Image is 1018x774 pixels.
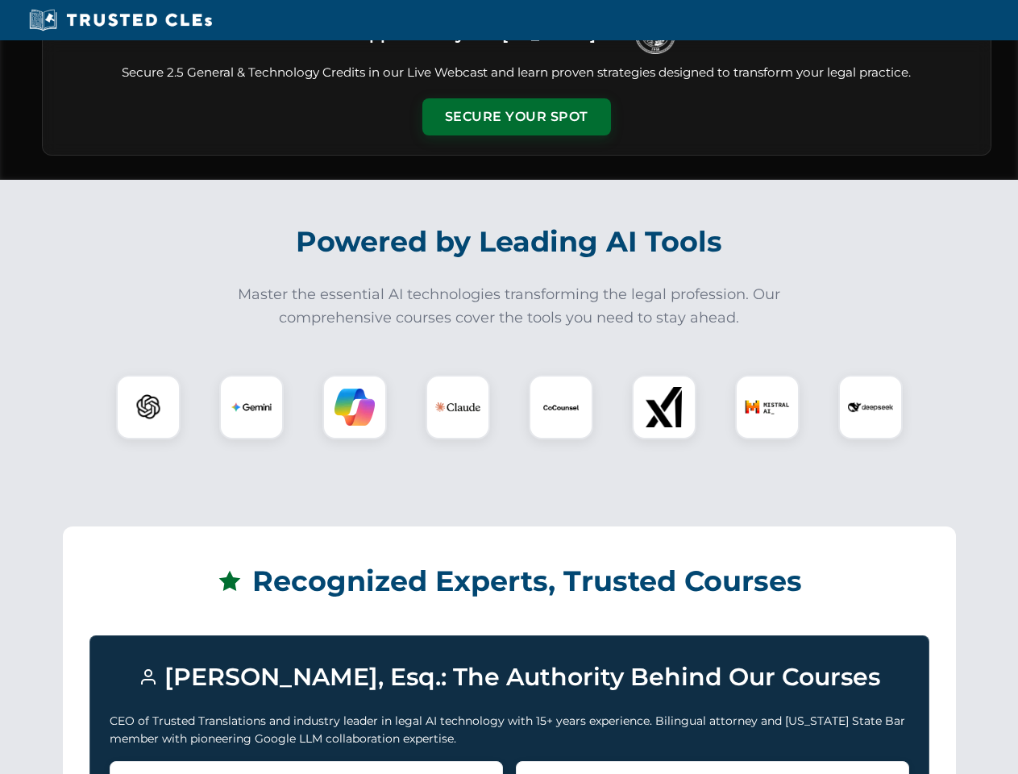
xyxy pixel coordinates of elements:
[62,64,971,82] p: Secure 2.5 General & Technology Credits in our Live Webcast and learn proven strategies designed ...
[422,98,611,135] button: Secure Your Spot
[24,8,217,32] img: Trusted CLEs
[848,385,893,430] img: DeepSeek Logo
[334,387,375,427] img: Copilot Logo
[632,375,696,439] div: xAI
[735,375,800,439] div: Mistral AI
[838,375,903,439] div: DeepSeek
[89,553,929,610] h2: Recognized Experts, Trusted Courses
[116,375,181,439] div: ChatGPT
[541,387,581,427] img: CoCounsel Logo
[745,385,790,430] img: Mistral AI Logo
[227,283,792,330] p: Master the essential AI technologies transforming the legal profession. Our comprehensive courses...
[219,375,284,439] div: Gemini
[435,385,480,430] img: Claude Logo
[231,387,272,427] img: Gemini Logo
[125,384,172,431] img: ChatGPT Logo
[63,214,956,270] h2: Powered by Leading AI Tools
[426,375,490,439] div: Claude
[110,712,909,748] p: CEO of Trusted Translations and industry leader in legal AI technology with 15+ years experience....
[644,387,684,427] img: xAI Logo
[110,655,909,699] h3: [PERSON_NAME], Esq.: The Authority Behind Our Courses
[322,375,387,439] div: Copilot
[529,375,593,439] div: CoCounsel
